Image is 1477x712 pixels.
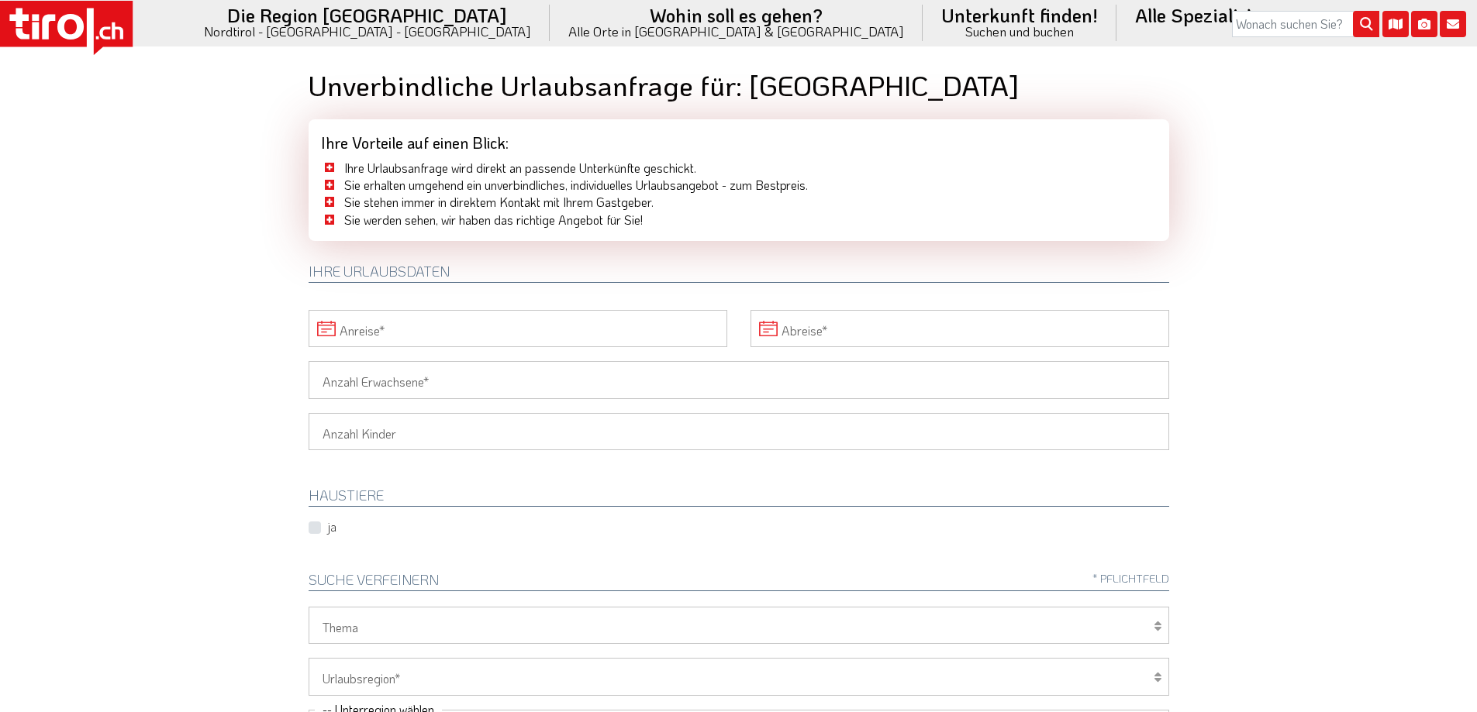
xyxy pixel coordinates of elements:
h2: Suche verfeinern [309,573,1169,591]
i: Fotogalerie [1411,11,1437,37]
h2: HAUSTIERE [309,488,1169,507]
li: Sie werden sehen, wir haben das richtige Angebot für Sie! [321,212,1157,229]
li: Sie erhalten umgehend ein unverbindliches, individuelles Urlaubsangebot - zum Bestpreis. [321,177,1157,194]
small: Nordtirol - [GEOGRAPHIC_DATA] - [GEOGRAPHIC_DATA] [204,25,531,38]
label: ja [327,518,336,535]
span: * Pflichtfeld [1092,573,1169,584]
input: Wonach suchen Sie? [1232,11,1379,37]
small: Alle Orte in [GEOGRAPHIC_DATA] & [GEOGRAPHIC_DATA] [568,25,904,38]
i: Karte öffnen [1382,11,1409,37]
div: Ihre Vorteile auf einen Blick: [309,119,1169,160]
small: Suchen und buchen [941,25,1098,38]
li: Sie stehen immer in direktem Kontakt mit Ihrem Gastgeber. [321,194,1157,211]
h2: Ihre Urlaubsdaten [309,264,1169,283]
h1: Unverbindliche Urlaubsanfrage für: [GEOGRAPHIC_DATA] [309,70,1169,101]
i: Kontakt [1440,11,1466,37]
li: Ihre Urlaubsanfrage wird direkt an passende Unterkünfte geschickt. [321,160,1157,177]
